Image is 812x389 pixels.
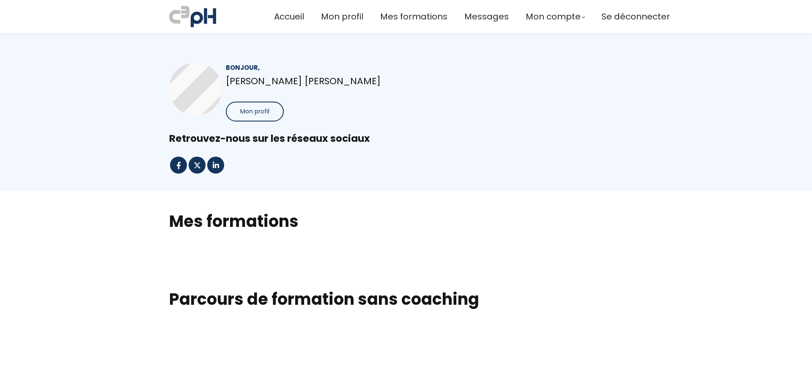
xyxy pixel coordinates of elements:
a: Mes formations [380,10,447,24]
h2: Mes formations [169,210,643,232]
div: Retrouvez-nous sur les réseaux sociaux [169,132,643,145]
span: Mon compte [526,10,581,24]
img: a70bc7685e0efc0bd0b04b3506828469.jpeg [169,4,216,29]
a: Mon profil [321,10,363,24]
button: Mon profil [226,102,284,121]
span: Mon profil [240,107,269,116]
a: Se déconnecter [601,10,670,24]
a: Messages [464,10,509,24]
h1: Parcours de formation sans coaching [169,289,643,309]
p: [PERSON_NAME] [PERSON_NAME] [226,74,392,88]
a: Accueil [274,10,304,24]
div: Bonjour, [226,63,392,72]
